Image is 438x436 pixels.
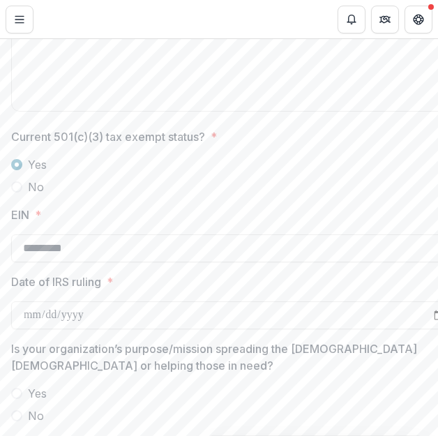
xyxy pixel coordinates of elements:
[11,340,437,374] p: Is your organization’s purpose/mission spreading the [DEMOGRAPHIC_DATA] [DEMOGRAPHIC_DATA] or hel...
[28,385,47,402] span: Yes
[28,156,47,173] span: Yes
[371,6,399,33] button: Partners
[338,6,365,33] button: Notifications
[405,6,432,33] button: Get Help
[11,273,101,290] p: Date of IRS ruling
[6,6,33,33] button: Toggle Menu
[11,128,205,145] p: Current 501(c)(3) tax exempt status?
[11,206,29,223] p: EIN
[28,179,44,195] span: No
[28,407,44,424] span: No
